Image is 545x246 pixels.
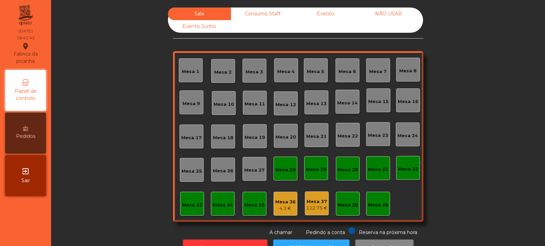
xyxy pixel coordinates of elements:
div: Mesa 27 [244,167,265,174]
span: A chamar [269,229,292,235]
span: Painel de controlo [7,88,44,102]
div: Mesa 33 [182,202,202,208]
div: Mesa 6 [339,68,356,75]
span: Reserva na próxima hora [359,229,417,235]
div: Mesa 16 [398,98,418,105]
div: Mesa 36 [275,199,296,205]
div: Mesa 11 [245,101,265,107]
div: Evento Junho [168,20,231,33]
div: Mesa 31 [368,166,388,173]
div: Mesa 12 [276,101,296,108]
div: Mesa 37 [306,198,327,205]
span: Pedidos [16,133,35,140]
div: Evento [294,8,357,20]
div: 4.3 € [275,205,296,212]
div: Mesa 38 [338,202,358,208]
div: Mesa 9 [183,100,200,107]
div: 18:42:42 [16,35,35,41]
div: Mesa 1 [182,68,199,75]
div: Mesa 34 [213,202,233,208]
div: Mesa 8 [399,68,417,74]
div: Mesa 32 [398,166,418,173]
div: Mesa 25 [182,168,202,175]
div: Mesa 10 [214,101,234,108]
div: Mesa 13 [306,100,327,107]
div: Mesa 2 [214,69,232,76]
div: Mesa 24 [398,132,418,139]
img: qpiato [17,3,34,27]
div: Mesa 4 [277,68,295,75]
div: Mesa 28 [275,167,296,173]
i: location_on [21,42,30,50]
div: Mesa 22 [338,133,358,140]
div: Mesa 15 [368,98,389,105]
div: Mesa 7 [369,68,387,75]
div: Mesa 30 [338,167,358,173]
div: Mesa 23 [368,132,388,139]
div: Mesa 35 [244,202,265,208]
div: Mesa 3 [246,69,263,75]
div: Mesa 18 [213,134,233,141]
div: [DATE] [18,28,33,34]
div: Mesa 14 [337,100,358,106]
div: Mesa 17 [181,134,202,141]
div: NÃO USAR [357,8,420,20]
div: Mesa 26 [213,168,233,174]
span: Sair [21,177,30,184]
div: Mesa 21 [306,133,327,140]
div: 112.75 € [306,205,327,212]
div: Mesa 39 [368,202,388,208]
div: Fabrica da picanha [5,42,46,65]
i: exit_to_app [21,167,30,175]
div: Sala [168,8,231,20]
span: Pedindo a conta [306,229,345,235]
div: Consumo Staff [231,8,294,20]
div: Mesa 20 [276,134,296,141]
div: Mesa 5 [307,68,324,75]
div: Mesa 29 [306,166,326,173]
div: Mesa 19 [245,134,265,141]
